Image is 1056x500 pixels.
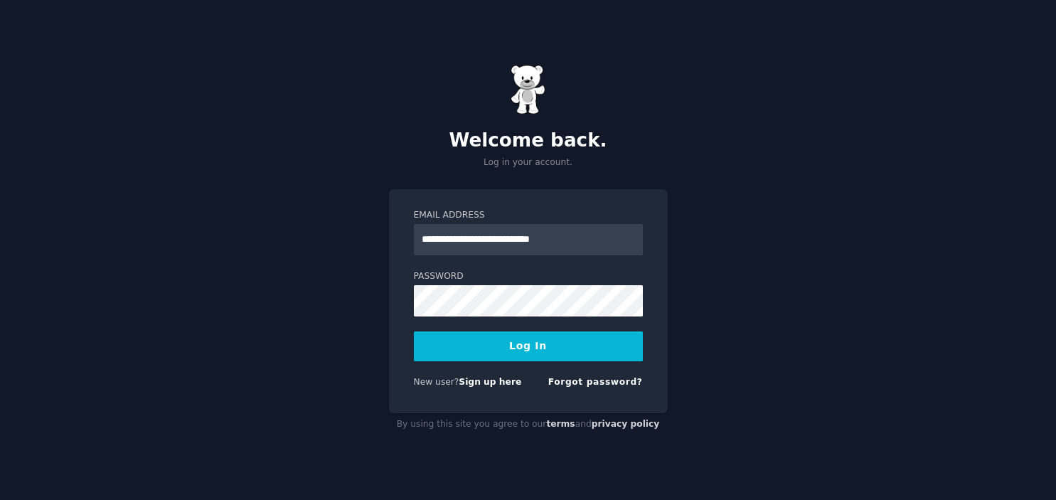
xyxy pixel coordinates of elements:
label: Email Address [414,209,643,222]
span: New user? [414,377,459,387]
img: Gummy Bear [511,65,546,115]
a: terms [546,419,575,429]
button: Log In [414,331,643,361]
p: Log in your account. [389,156,668,169]
a: Forgot password? [548,377,643,387]
label: Password [414,270,643,283]
a: Sign up here [459,377,521,387]
a: privacy policy [592,419,660,429]
div: By using this site you agree to our and [389,413,668,436]
h2: Welcome back. [389,129,668,152]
